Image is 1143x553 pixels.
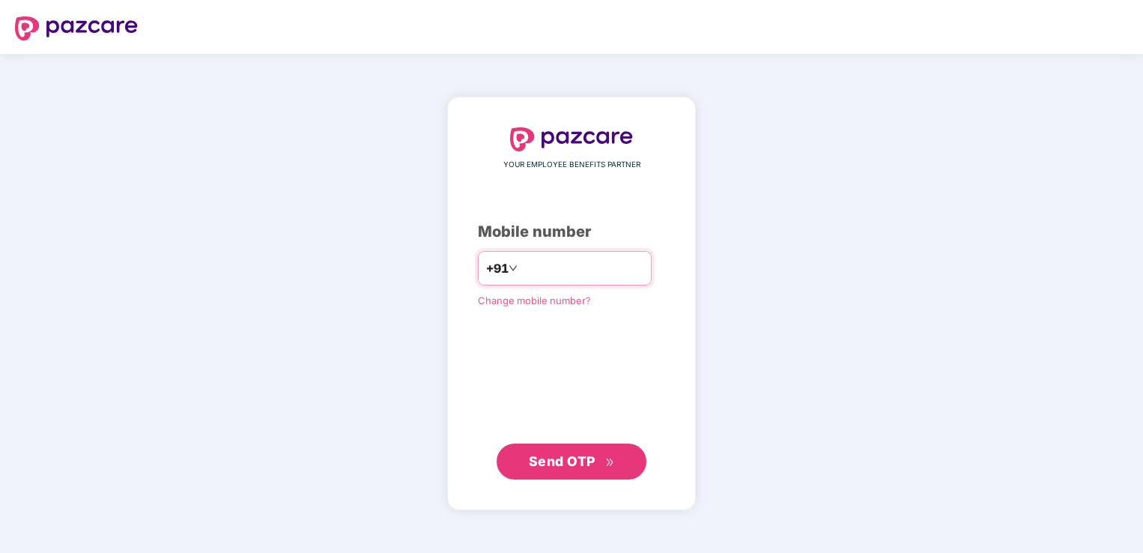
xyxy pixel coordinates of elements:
[486,259,509,278] span: +91
[509,264,518,273] span: down
[497,444,646,480] button: Send OTPdouble-right
[605,458,615,468] span: double-right
[478,220,665,244] div: Mobile number
[510,127,633,151] img: logo
[15,16,138,40] img: logo
[478,294,591,306] a: Change mobile number?
[529,453,595,469] span: Send OTP
[503,159,640,171] span: YOUR EMPLOYEE BENEFITS PARTNER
